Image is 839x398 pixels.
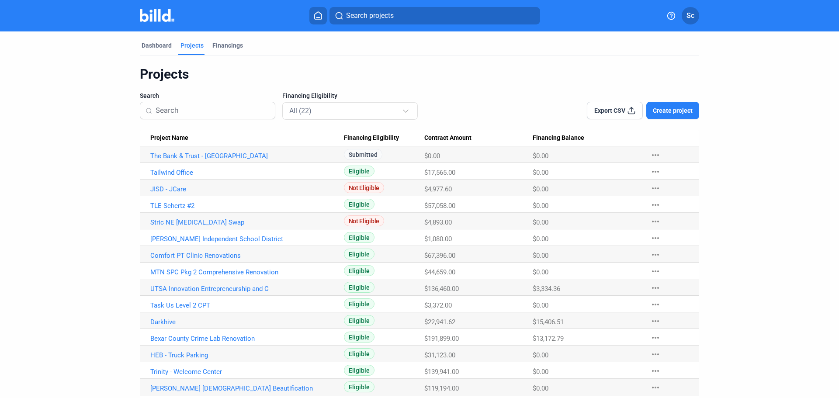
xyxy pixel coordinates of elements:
[150,335,344,343] a: Bexar County Crime Lab Renovation
[344,315,374,326] span: Eligible
[212,41,243,50] div: Financings
[650,166,661,177] mat-icon: more_horiz
[344,348,374,359] span: Eligible
[344,249,374,260] span: Eligible
[686,10,694,21] span: Sc
[650,216,661,227] mat-icon: more_horiz
[344,381,374,392] span: Eligible
[650,200,661,210] mat-icon: more_horiz
[344,199,374,210] span: Eligible
[587,102,643,119] button: Export CSV
[344,149,382,160] span: Submitted
[424,285,459,293] span: $136,460.00
[344,215,384,226] span: Not Eligible
[424,202,455,210] span: $57,058.00
[180,41,204,50] div: Projects
[650,316,661,326] mat-icon: more_horiz
[344,332,374,343] span: Eligible
[533,134,584,142] span: Financing Balance
[650,266,661,277] mat-icon: more_horiz
[424,134,472,142] span: Contract Amount
[533,301,548,309] span: $0.00
[344,298,374,309] span: Eligible
[150,285,344,293] a: UTSA Innovation Entrepreneurship and C
[533,351,548,359] span: $0.00
[424,152,440,160] span: $0.00
[150,268,344,276] a: MTN SPC Pkg 2 Comprehensive Renovation
[344,134,424,142] div: Financing Eligibility
[533,318,564,326] span: $15,406.51
[533,235,548,243] span: $0.00
[533,285,560,293] span: $3,334.36
[533,218,548,226] span: $0.00
[150,202,344,210] a: TLE Schertz #2
[156,101,270,120] input: Search
[424,185,452,193] span: $4,977.60
[344,134,399,142] span: Financing Eligibility
[424,351,455,359] span: $31,123.00
[344,282,374,293] span: Eligible
[533,268,548,276] span: $0.00
[533,202,548,210] span: $0.00
[533,185,548,193] span: $0.00
[650,249,661,260] mat-icon: more_horiz
[150,134,188,142] span: Project Name
[142,41,172,50] div: Dashboard
[344,365,374,376] span: Eligible
[150,218,344,226] a: Stric NE [MEDICAL_DATA] Swap
[533,252,548,260] span: $0.00
[346,10,394,21] span: Search projects
[594,106,625,115] span: Export CSV
[424,268,455,276] span: $44,659.00
[344,265,374,276] span: Eligible
[424,384,459,392] span: $119,194.00
[646,102,699,119] button: Create project
[344,232,374,243] span: Eligible
[424,301,452,309] span: $3,372.00
[650,332,661,343] mat-icon: more_horiz
[653,106,693,115] span: Create project
[650,299,661,310] mat-icon: more_horiz
[650,366,661,376] mat-icon: more_horiz
[533,134,641,142] div: Financing Balance
[424,218,452,226] span: $4,893.00
[282,91,337,100] span: Financing Eligibility
[650,382,661,393] mat-icon: more_horiz
[150,235,344,243] a: [PERSON_NAME] Independent School District
[533,169,548,177] span: $0.00
[533,335,564,343] span: $13,172.79
[424,368,459,376] span: $139,941.00
[424,235,452,243] span: $1,080.00
[140,91,159,100] span: Search
[424,169,455,177] span: $17,565.00
[344,182,384,193] span: Not Eligible
[150,134,344,142] div: Project Name
[424,252,455,260] span: $67,396.00
[150,318,344,326] a: Darkhive
[289,107,312,115] mat-select-trigger: All (22)
[344,166,374,177] span: Eligible
[533,384,548,392] span: $0.00
[150,152,344,160] a: The Bank & Trust - [GEOGRAPHIC_DATA]
[150,301,344,309] a: Task Us Level 2 CPT
[533,152,548,160] span: $0.00
[150,252,344,260] a: Comfort PT Clinic Renovations
[150,185,344,193] a: JISD - JCare
[424,335,459,343] span: $191,899.00
[150,368,344,376] a: Trinity - Welcome Center
[650,283,661,293] mat-icon: more_horiz
[329,7,540,24] button: Search projects
[424,318,455,326] span: $22,941.62
[533,368,548,376] span: $0.00
[150,351,344,359] a: HEB - Truck Parking
[682,7,699,24] button: Sc
[650,150,661,160] mat-icon: more_horiz
[150,384,344,392] a: [PERSON_NAME] [DEMOGRAPHIC_DATA] Beautification
[150,169,344,177] a: Tailwind Office
[424,134,533,142] div: Contract Amount
[650,183,661,194] mat-icon: more_horiz
[140,9,174,22] img: Billd Company Logo
[650,349,661,360] mat-icon: more_horiz
[650,233,661,243] mat-icon: more_horiz
[140,66,699,83] div: Projects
